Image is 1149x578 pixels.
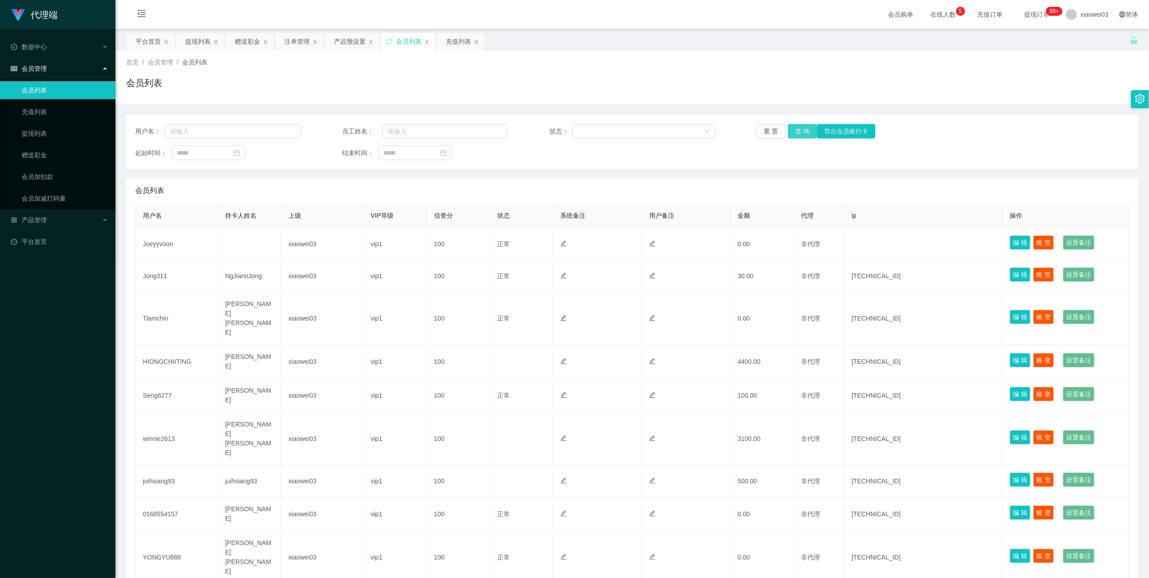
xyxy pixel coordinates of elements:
span: 会员列表 [182,59,207,66]
i: 图标: edit [560,315,567,321]
td: [PERSON_NAME] [218,379,281,413]
td: vip1 [363,379,426,413]
td: [TECHNICAL_ID] [844,465,1003,497]
td: [TECHNICAL_ID] [844,292,1003,345]
td: Tiamchin [136,292,218,345]
button: 编 辑 [1010,505,1030,520]
button: 查 询 [788,124,817,138]
button: 重 置 [756,124,785,138]
button: 设置备注 [1063,549,1094,563]
i: 图标: edit [560,272,567,279]
span: 系统备注 [560,212,586,219]
td: xiaowei03 [281,292,363,345]
i: 图标: close [164,39,169,45]
i: 图标: edit [649,510,655,517]
button: 设置备注 [1063,353,1094,367]
span: 正常 [497,510,510,518]
td: 0168554157 [136,497,218,531]
i: 图标: close [368,39,374,45]
a: 代理端 [11,11,58,18]
a: 充值列表 [22,103,108,121]
td: vip1 [363,228,426,260]
span: 非代理 [801,554,820,561]
div: 产品预设置 [334,33,366,50]
span: 充值订单 [973,11,1007,18]
td: xiaowei03 [281,379,363,413]
i: 图标: edit [649,435,655,441]
i: 图标: edit [560,358,567,364]
i: 图标: table [11,65,17,72]
i: 图标: global [1119,11,1126,18]
span: 正常 [497,392,510,399]
button: 编 辑 [1010,353,1030,367]
td: 3100.00 [731,413,794,465]
span: 非代理 [801,477,820,485]
span: 正常 [497,554,510,561]
span: 会员列表 [135,185,164,196]
h1: 会员列表 [126,76,162,90]
span: 用户名 [143,212,162,219]
td: vip1 [363,345,426,379]
span: 非代理 [801,240,820,248]
span: 持卡人姓名 [225,212,256,219]
i: 图标: edit [649,477,655,484]
span: 结束时间： [342,148,378,158]
span: 在线人数 [926,11,961,18]
td: xiaowei03 [281,497,363,531]
i: 图标: close [213,39,219,45]
button: 导出会员银行卡 [817,124,875,138]
sup: 5 [956,7,965,16]
td: 30.00 [731,260,794,292]
span: / [177,59,179,66]
i: 图标: close [312,39,318,45]
i: 图标: calendar [440,150,447,156]
span: 用户备注 [649,212,674,219]
td: 100 [427,260,490,292]
span: 提现订单 [1020,11,1054,18]
i: 图标: appstore-o [11,217,17,223]
i: 图标: calendar [233,150,240,156]
td: 100.00 [731,379,794,413]
td: 100 [427,379,490,413]
button: 编 辑 [1010,310,1030,324]
td: winnie2613 [136,413,218,465]
td: [PERSON_NAME] [218,345,281,379]
span: 代理 [801,212,814,219]
div: 提现列表 [185,33,211,50]
i: 图标: sync [386,38,393,45]
span: 正常 [497,272,510,280]
i: 图标: edit [649,315,655,321]
td: xiaowei03 [281,345,363,379]
p: 5 [959,7,962,16]
button: 账 变 [1033,505,1054,520]
i: 图标: edit [649,554,655,560]
td: [TECHNICAL_ID] [844,497,1003,531]
i: 图标: edit [560,240,567,247]
td: Joeyyvoon [136,228,218,260]
button: 账 变 [1033,387,1054,401]
span: ip [851,212,856,219]
button: 设置备注 [1063,472,1094,487]
i: 图标: check-circle-o [11,44,17,50]
td: 100 [427,292,490,345]
button: 账 变 [1033,472,1054,487]
td: vip1 [363,465,426,497]
td: Seng6277 [136,379,218,413]
td: xiaowei03 [281,228,363,260]
td: 100 [427,345,490,379]
button: 设置备注 [1063,235,1094,250]
td: 0.00 [731,292,794,345]
a: 图标: dashboard平台首页 [11,233,108,251]
span: 状态 [497,212,510,219]
div: 平台首页 [136,33,161,50]
button: 编 辑 [1010,549,1030,563]
span: 会员管理 [148,59,173,66]
button: 设置备注 [1063,387,1094,401]
a: 会员加扣款 [22,168,108,186]
span: 非代理 [801,272,820,280]
td: [TECHNICAL_ID] [844,260,1003,292]
h1: 代理端 [31,0,58,29]
i: 图标: edit [560,435,567,441]
td: Jong311 [136,260,218,292]
button: 账 变 [1033,267,1054,282]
